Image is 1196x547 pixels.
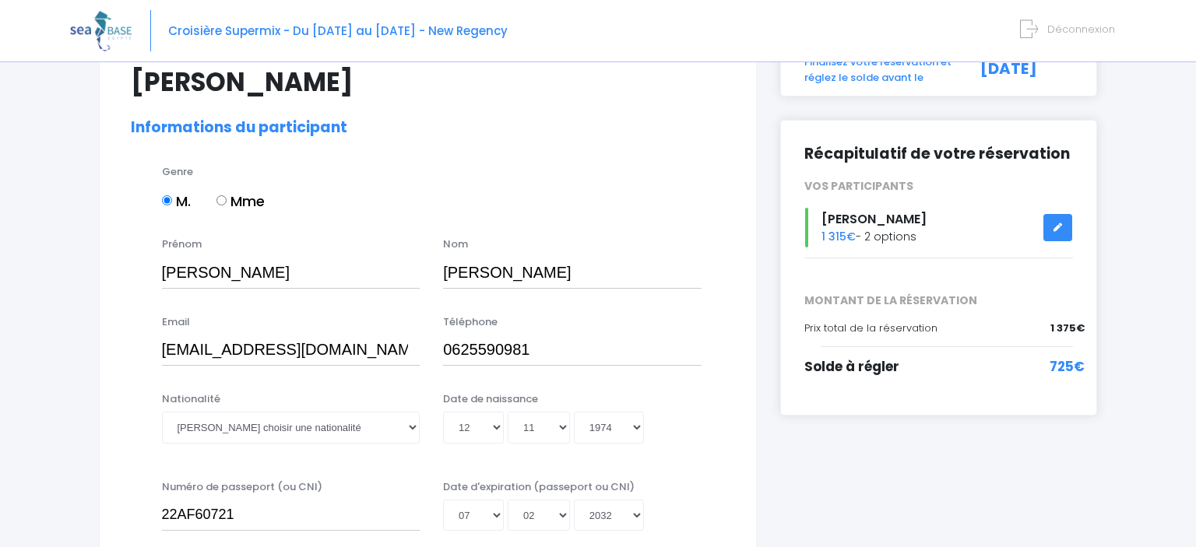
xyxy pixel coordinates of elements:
span: Solde à régler [804,357,899,376]
h2: Informations du participant [131,119,725,137]
div: VOS PARTICIPANTS [793,178,1085,195]
label: Date d'expiration (passeport ou CNI) [443,479,635,495]
label: Nom [443,237,468,252]
div: [DATE] [963,54,1085,85]
label: Mme [216,191,265,212]
span: 1 315€ [821,229,856,244]
span: MONTANT DE LA RÉSERVATION [793,293,1085,309]
span: Prix total de la réservation [804,321,937,335]
div: Finalisez votre réservation et réglez le solde avant le [793,54,963,85]
span: 725€ [1050,357,1085,377]
label: Genre [162,164,193,180]
label: Nationalité [162,391,220,407]
label: Date de naissance [443,391,538,407]
span: Déconnexion [1047,22,1115,37]
span: [PERSON_NAME] [821,210,927,228]
input: M. [162,195,172,205]
h1: [PERSON_NAME] [131,67,725,97]
label: Téléphone [443,314,498,330]
span: 1 375€ [1050,321,1085,336]
span: Croisière Supermix - Du [DATE] au [DATE] - New Regency [168,23,508,39]
div: - 2 options [793,208,1085,247]
h2: Récapitulatif de votre réservation [804,144,1074,163]
label: Email [162,314,190,330]
label: M. [162,191,191,212]
label: Numéro de passeport (ou CNI) [162,479,322,495]
input: Mme [216,195,227,205]
label: Prénom [162,237,202,252]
